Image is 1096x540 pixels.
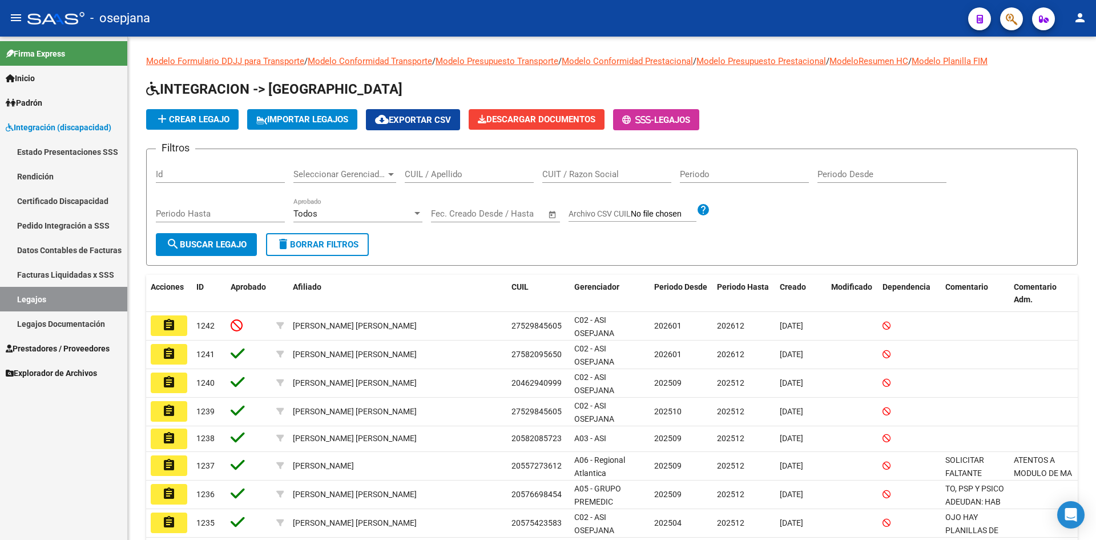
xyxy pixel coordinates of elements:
span: 202509 [654,378,682,387]
span: 202509 [654,434,682,443]
span: A05 - GRUPO PREMEDIC [574,484,621,506]
a: Modelo Conformidad Prestacional [562,56,693,66]
span: 202612 [717,350,744,359]
span: [DATE] [780,518,803,527]
span: IMPORTAR LEGAJOS [256,114,348,125]
span: 202512 [717,378,744,387]
span: Comentario [945,282,988,291]
input: Fecha fin [487,209,543,219]
span: [DATE] [780,321,803,330]
h3: Filtros [156,140,195,156]
span: C02 - ASI OSEPJANA [574,513,614,535]
mat-icon: search [166,237,180,251]
mat-icon: delete [276,237,290,251]
span: 202504 [654,518,682,527]
span: Prestadores / Proveedores [6,342,110,355]
input: Archivo CSV CUIL [631,209,696,219]
datatable-header-cell: Afiliado [288,275,507,313]
mat-icon: help [696,203,710,217]
span: Legajos [654,115,690,125]
datatable-header-cell: Acciones [146,275,192,313]
span: Seleccionar Gerenciador [293,169,386,179]
a: Modelo Presupuesto Prestacional [696,56,826,66]
button: Exportar CSV [366,109,460,130]
a: Modelo Formulario DDJJ para Transporte [146,56,304,66]
div: [PERSON_NAME] [PERSON_NAME] [293,377,417,390]
mat-icon: assignment [162,515,176,529]
span: 20462940999 [511,378,562,387]
span: SOLICITAR FALTANTE [945,455,984,478]
span: CUIL [511,282,529,291]
span: 1242 [196,321,215,330]
span: 1235 [196,518,215,527]
span: [DATE] [780,350,803,359]
mat-icon: add [155,112,169,126]
span: 202601 [654,350,682,359]
span: [DATE] [780,461,803,470]
button: Buscar Legajo [156,233,257,256]
button: -Legajos [613,109,699,130]
button: Open calendar [546,208,559,221]
span: A03 - ASI [574,434,606,443]
mat-icon: menu [9,11,23,25]
span: [DATE] [780,490,803,499]
div: [PERSON_NAME] [PERSON_NAME] [293,432,417,445]
span: A06 - Regional Atlantica [574,455,625,478]
span: 202512 [717,434,744,443]
div: [PERSON_NAME] [PERSON_NAME] [293,405,417,418]
button: Descargar Documentos [469,109,605,130]
mat-icon: assignment [162,318,176,332]
span: C02 - ASI OSEPJANA [574,401,614,423]
datatable-header-cell: Gerenciador [570,275,650,313]
span: 27529845605 [511,407,562,416]
div: [PERSON_NAME] [PERSON_NAME] [293,488,417,501]
button: IMPORTAR LEGAJOS [247,109,357,130]
span: Descargar Documentos [478,114,595,125]
mat-icon: assignment [162,431,176,445]
span: 1240 [196,378,215,387]
span: Periodo Hasta [717,282,769,291]
a: Modelo Planilla FIM [912,56,988,66]
span: 1241 [196,350,215,359]
span: C02 - ASI OSEPJANA [574,373,614,395]
datatable-header-cell: ID [192,275,226,313]
a: Modelo Conformidad Transporte [308,56,432,66]
span: Aprobado [231,282,266,291]
datatable-header-cell: Aprobado [226,275,272,313]
mat-icon: assignment [162,375,176,389]
datatable-header-cell: Periodo Desde [650,275,712,313]
span: Crear Legajo [155,114,229,125]
mat-icon: assignment [162,347,176,361]
span: C02 - ASI OSEPJANA [574,315,614,338]
span: 202509 [654,461,682,470]
span: Creado [780,282,806,291]
span: 20582085723 [511,434,562,443]
mat-icon: assignment [162,487,176,501]
span: 1238 [196,434,215,443]
span: 1239 [196,407,215,416]
div: Open Intercom Messenger [1057,501,1085,529]
div: [PERSON_NAME] [PERSON_NAME] [293,319,417,333]
span: 27582095650 [511,350,562,359]
mat-icon: person [1073,11,1087,25]
span: 202510 [654,407,682,416]
span: 1237 [196,461,215,470]
span: [DATE] [780,434,803,443]
mat-icon: assignment [162,404,176,418]
span: Archivo CSV CUIL [569,209,631,218]
span: 202612 [717,321,744,330]
span: 1236 [196,490,215,499]
span: Inicio [6,72,35,85]
span: Dependencia [883,282,930,291]
span: 202509 [654,490,682,499]
span: [DATE] [780,378,803,387]
span: ATENTOS A MODULO DE MA Y AT [1014,455,1072,491]
span: [DATE] [780,407,803,416]
span: 27529845605 [511,321,562,330]
span: 20557273612 [511,461,562,470]
span: Afiliado [293,282,321,291]
datatable-header-cell: Modificado [827,275,878,313]
span: INTEGRACION -> [GEOGRAPHIC_DATA] [146,81,402,97]
mat-icon: assignment [162,458,176,472]
span: 202601 [654,321,682,330]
